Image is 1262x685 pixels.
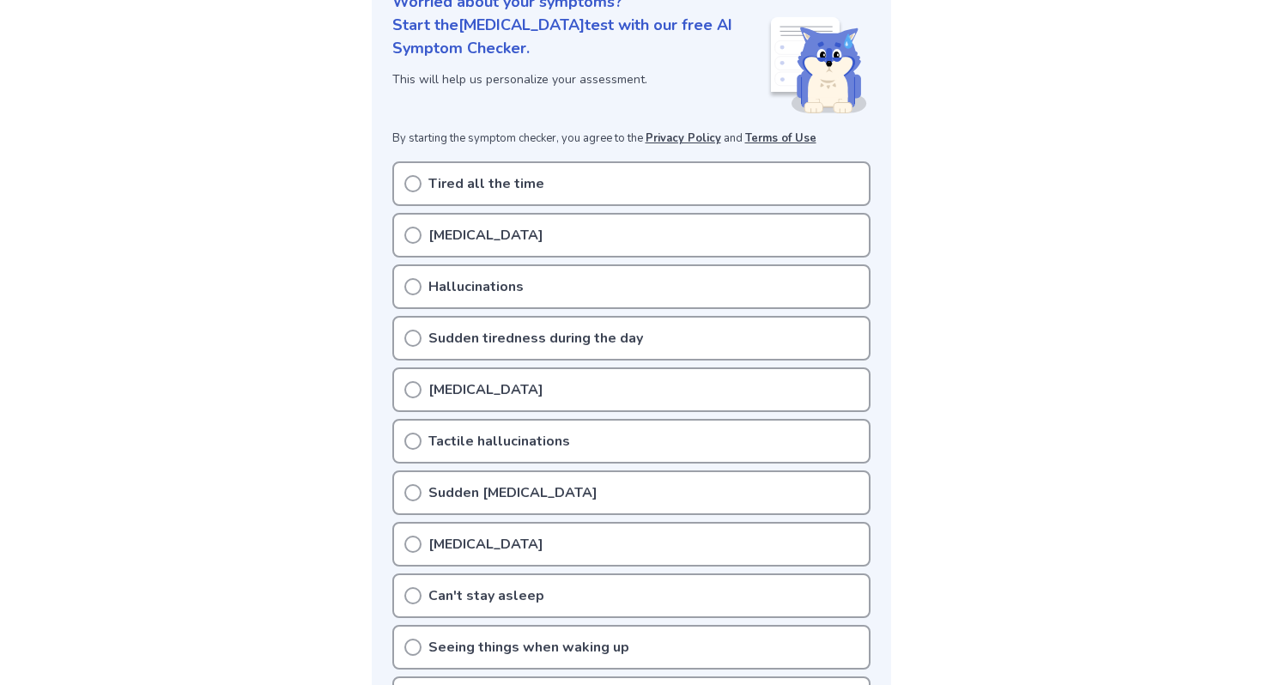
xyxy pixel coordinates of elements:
p: [MEDICAL_DATA] [428,379,543,400]
a: Terms of Use [745,130,816,146]
p: Sudden tiredness during the day [428,328,643,349]
img: Shiba [768,17,867,113]
p: By starting the symptom checker, you agree to the and [392,130,871,148]
p: Seeing things when waking up [428,637,629,658]
p: Tactile hallucinations [428,431,570,452]
a: Privacy Policy [646,130,721,146]
p: Hallucinations [428,276,524,297]
p: Can't stay asleep [428,585,544,606]
p: Tired all the time [428,173,544,194]
p: [MEDICAL_DATA] [428,534,543,555]
p: [MEDICAL_DATA] [428,225,543,246]
p: Start the [MEDICAL_DATA] test with our free AI Symptom Checker. [392,14,768,60]
p: This will help us personalize your assessment. [392,70,768,88]
p: Sudden [MEDICAL_DATA] [428,482,598,503]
